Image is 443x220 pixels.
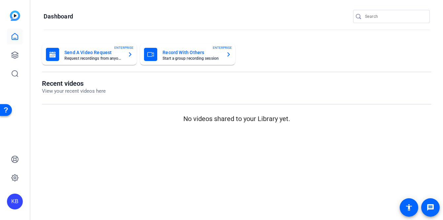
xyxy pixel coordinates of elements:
p: View your recent videos here [42,87,106,95]
h1: Dashboard [44,13,73,20]
span: ENTERPRISE [213,45,232,50]
div: KB [7,194,23,209]
h1: Recent videos [42,79,106,87]
mat-card-title: Send A Video Request [64,48,122,56]
button: Send A Video RequestRequest recordings from anyone, anywhereENTERPRISE [42,44,137,65]
input: Search [365,13,425,20]
span: ENTERPRISE [114,45,133,50]
mat-card-subtitle: Start a group recording session [163,56,220,60]
mat-card-subtitle: Request recordings from anyone, anywhere [64,56,122,60]
img: blue-gradient.svg [10,11,20,21]
mat-icon: message [426,204,434,211]
button: Record With OthersStart a group recording sessionENTERPRISE [140,44,235,65]
mat-card-title: Record With Others [163,48,220,56]
mat-icon: accessibility [405,204,413,211]
p: No videos shared to your Library yet. [42,114,431,124]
